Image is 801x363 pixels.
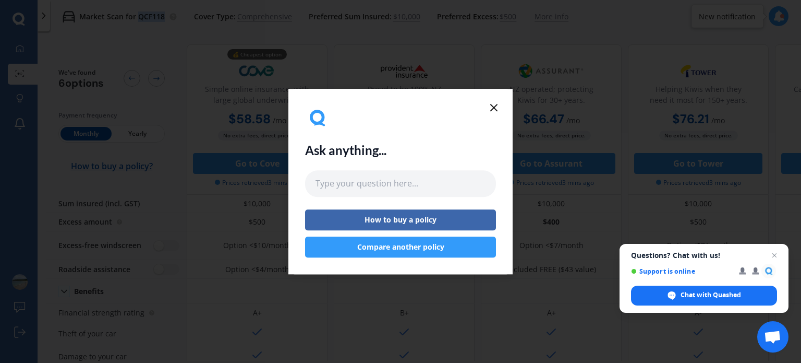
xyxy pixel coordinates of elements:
[305,171,496,197] input: Type your question here...
[631,286,777,306] div: Chat with Quashed
[305,209,496,230] button: How to buy a policy
[305,143,386,158] h2: Ask anything...
[631,251,777,260] span: Questions? Chat with us!
[305,237,496,257] button: Compare another policy
[631,267,732,275] span: Support is online
[768,249,781,262] span: Close chat
[757,321,788,353] div: Open chat
[681,290,741,300] span: Chat with Quashed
